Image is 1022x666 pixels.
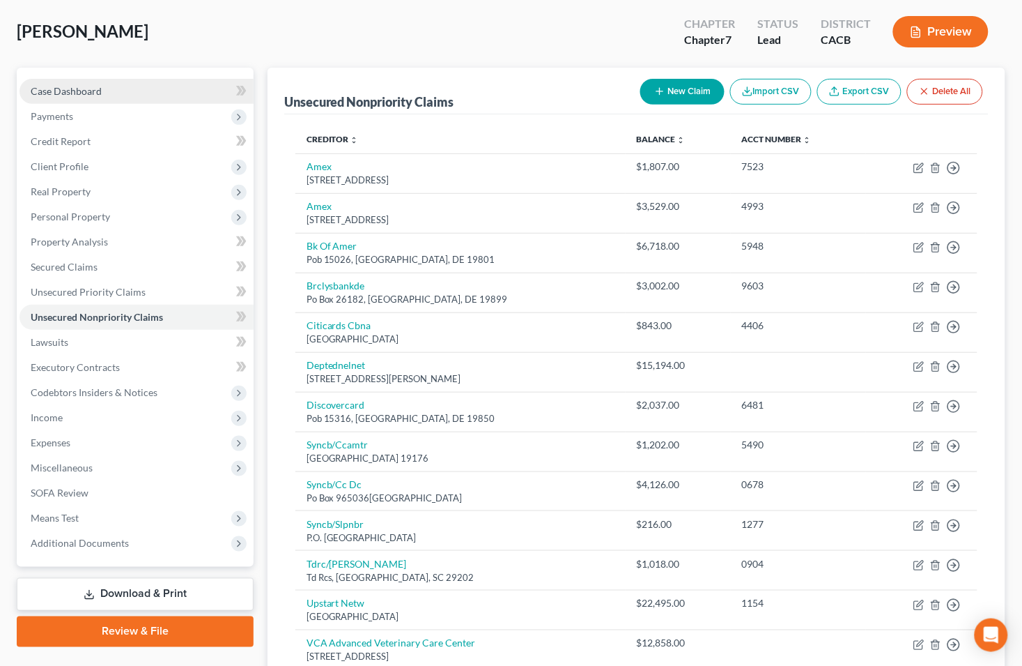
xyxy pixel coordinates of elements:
span: Personal Property [31,211,110,222]
div: [STREET_ADDRESS] [307,213,614,227]
span: Lawsuits [31,336,68,348]
i: unfold_more [677,136,686,144]
div: 7523 [742,160,855,174]
div: $216.00 [637,517,720,531]
a: Property Analysis [20,229,254,255]
span: Client Profile [31,160,88,172]
a: Syncb/Cc Dc [307,478,362,490]
span: Expenses [31,437,70,448]
div: 5490 [742,438,855,452]
div: 4993 [742,199,855,213]
span: Secured Claims [31,261,98,273]
a: Amex [307,200,332,212]
a: Amex [307,160,332,172]
div: Pob 15026, [GEOGRAPHIC_DATA], DE 19801 [307,253,614,266]
a: VCA Advanced Veterinary Care Center [307,637,476,649]
span: Income [31,411,63,423]
div: [GEOGRAPHIC_DATA] [307,611,614,624]
span: 7 [725,33,731,46]
span: Means Test [31,512,79,524]
a: Bk Of Amer [307,240,357,252]
a: Unsecured Nonpriority Claims [20,305,254,330]
a: Secured Claims [20,255,254,280]
div: [STREET_ADDRESS][PERSON_NAME] [307,372,614,386]
div: $1,807.00 [637,160,720,174]
div: $2,037.00 [637,398,720,412]
div: Po Box 26182, [GEOGRAPHIC_DATA], DE 19899 [307,293,614,306]
span: Real Property [31,186,91,197]
div: $3,002.00 [637,279,720,293]
div: 0904 [742,557,855,571]
div: Open Intercom Messenger [975,619,1008,652]
a: Executory Contracts [20,355,254,380]
a: Tdrc/[PERSON_NAME] [307,558,407,570]
span: Miscellaneous [31,462,93,474]
span: Executory Contracts [31,361,120,373]
a: Balance unfold_more [637,134,686,144]
a: Deptednelnet [307,359,366,371]
a: Download & Print [17,578,254,611]
a: Discovercard [307,399,365,411]
div: CACB [821,32,871,48]
a: Citicards Cbna [307,319,371,331]
span: Case Dashboard [31,85,102,97]
div: 0678 [742,478,855,492]
div: 1277 [742,517,855,531]
div: [GEOGRAPHIC_DATA] 19176 [307,452,614,465]
a: Export CSV [817,79,901,105]
button: Delete All [907,79,983,105]
a: Upstart Netw [307,598,365,610]
div: Lead [757,32,798,48]
span: SOFA Review [31,487,88,499]
span: Unsecured Priority Claims [31,286,146,298]
button: New Claim [640,79,725,105]
div: $1,018.00 [637,557,720,571]
span: Payments [31,110,73,122]
div: $3,529.00 [637,199,720,213]
a: Review & File [17,616,254,647]
a: Case Dashboard [20,79,254,104]
a: Syncb/Slpnbr [307,518,364,530]
div: $843.00 [637,319,720,333]
div: Unsecured Nonpriority Claims [284,93,454,110]
a: Creditor unfold_more [307,134,359,144]
span: Credit Report [31,135,91,147]
span: Additional Documents [31,537,129,549]
a: Lawsuits [20,330,254,355]
div: 6481 [742,398,855,412]
div: 4406 [742,319,855,333]
div: $4,126.00 [637,478,720,492]
i: unfold_more [350,136,359,144]
a: Syncb/Ccamtr [307,439,369,451]
div: 9603 [742,279,855,293]
span: Unsecured Nonpriority Claims [31,311,163,323]
div: [STREET_ADDRESS] [307,651,614,664]
div: $6,718.00 [637,239,720,253]
button: Preview [893,16,989,47]
div: Chapter [684,16,735,32]
div: Status [757,16,798,32]
div: Pob 15316, [GEOGRAPHIC_DATA], DE 19850 [307,412,614,425]
i: unfold_more [803,136,812,144]
span: [PERSON_NAME] [17,21,148,41]
div: $15,194.00 [637,358,720,372]
div: [GEOGRAPHIC_DATA] [307,333,614,346]
span: Codebtors Insiders & Notices [31,386,157,398]
a: Acct Number unfold_more [742,134,812,144]
a: Brclysbankde [307,280,365,292]
div: Po Box 965036[GEOGRAPHIC_DATA] [307,492,614,505]
div: District [821,16,871,32]
div: P.O. [GEOGRAPHIC_DATA] [307,531,614,545]
div: 1154 [742,597,855,611]
a: Unsecured Priority Claims [20,280,254,305]
div: Chapter [684,32,735,48]
span: Property Analysis [31,236,108,248]
div: 5948 [742,239,855,253]
a: SOFA Review [20,480,254,506]
a: Credit Report [20,129,254,154]
div: Td Rcs, [GEOGRAPHIC_DATA], SC 29202 [307,571,614,584]
div: $1,202.00 [637,438,720,452]
button: Import CSV [730,79,812,105]
div: [STREET_ADDRESS] [307,174,614,187]
div: $12,858.00 [637,637,720,651]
